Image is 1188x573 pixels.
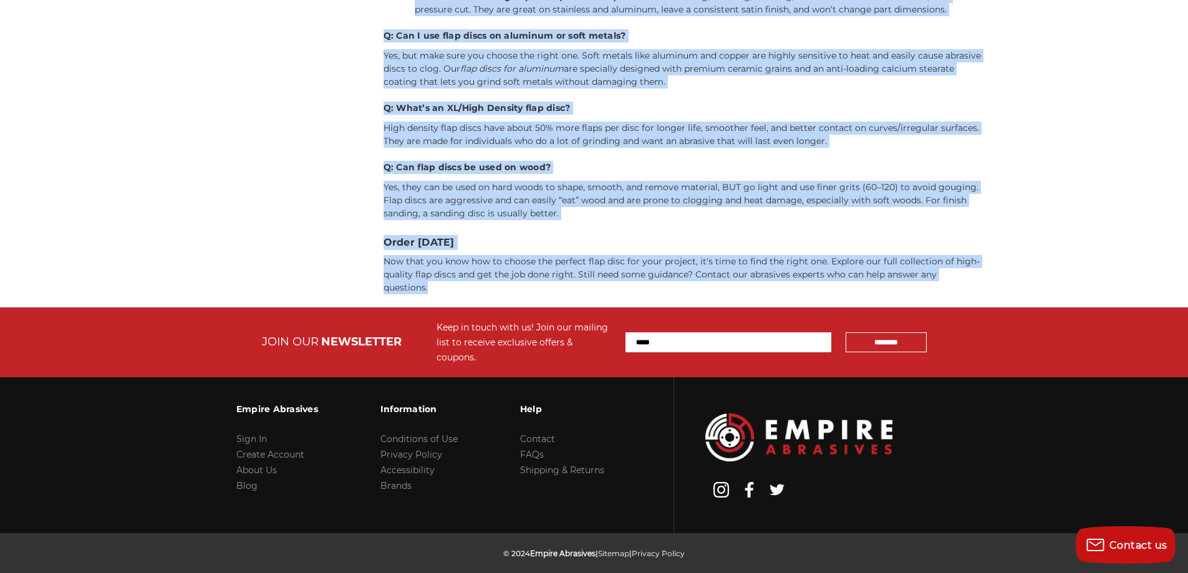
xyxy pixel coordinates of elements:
[380,465,435,476] a: Accessibility
[380,396,458,422] h3: Information
[236,449,304,460] a: Create Account
[236,396,318,422] h3: Empire Abrasives
[1076,526,1176,564] button: Contact us
[705,413,892,461] img: Empire Abrasives Logo Image
[384,161,551,173] strong: Q: Can flap discs be used on wood?
[384,30,626,41] strong: Q: Can I use flap discs on aluminum or soft metals?
[503,546,685,561] p: © 2024 | |
[520,433,555,445] a: Contact
[380,480,412,491] a: Brands
[598,549,629,558] a: Sitemap
[262,335,319,349] span: JOIN OUR
[1109,539,1167,551] span: Contact us
[460,63,564,74] em: flap discs for aluminum
[520,449,544,460] a: FAQs
[437,320,613,365] div: Keep in touch with us! Join our mailing list to receive exclusive offers & coupons.
[236,433,267,445] a: Sign In
[384,49,983,89] p: Yes, but make sure you choose the right one. Soft metals like aluminum and copper are highly sens...
[380,449,442,460] a: Privacy Policy
[520,396,604,422] h3: Help
[380,433,458,445] a: Conditions of Use
[384,181,983,220] p: Yes, they can be used on hard woods to shape, smooth, and remove material, BUT go light and use f...
[384,122,983,148] p: High density flap discs have about 50% more flaps per disc for longer life, smoother feel, and be...
[384,235,983,250] h3: Order [DATE]
[321,335,402,349] span: NEWSLETTER
[236,465,277,476] a: About Us
[384,102,571,113] strong: Q: What’s an XL/High Density flap disc?
[520,465,604,476] a: Shipping & Returns
[632,549,685,558] a: Privacy Policy
[530,549,596,558] span: Empire Abrasives
[384,255,983,294] p: Now that you know how to choose the perfect flap disc for your project, it's time to find the rig...
[236,480,258,491] a: Blog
